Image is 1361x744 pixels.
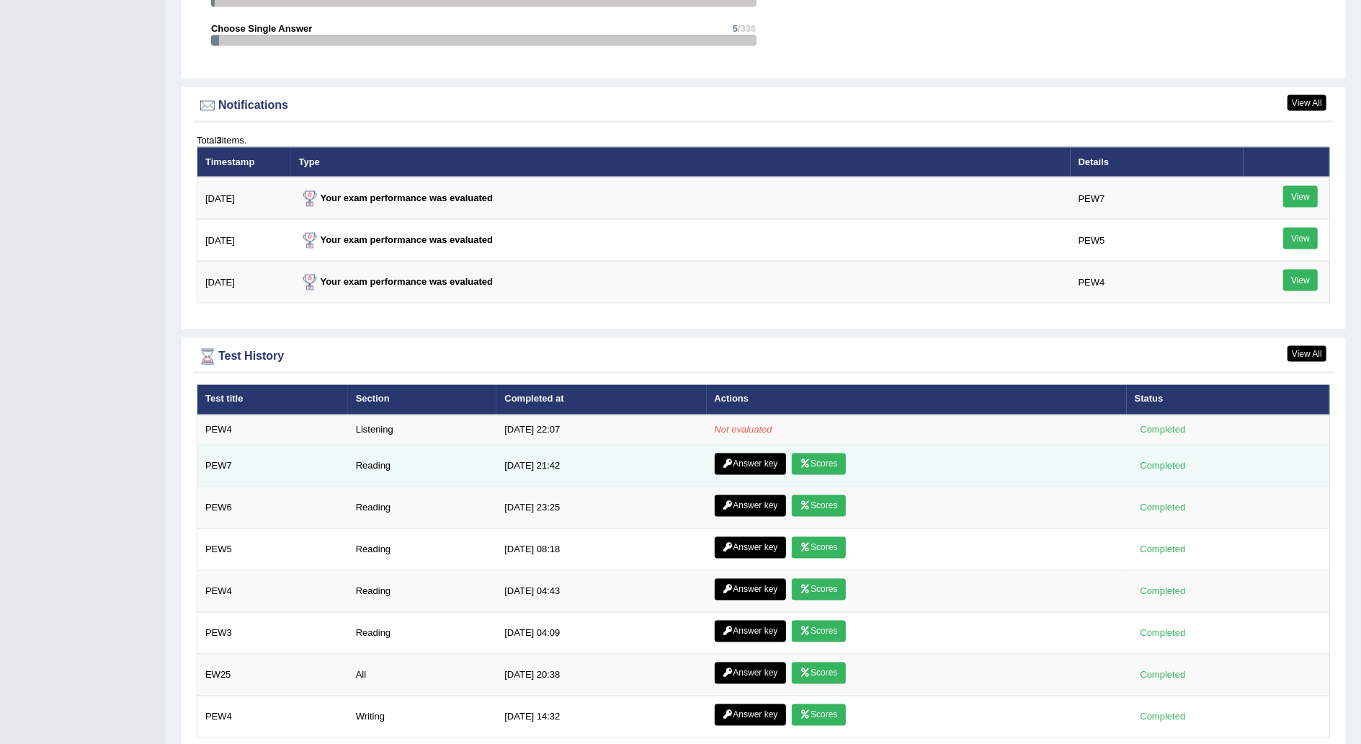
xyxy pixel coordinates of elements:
[496,446,706,487] td: [DATE] 21:42
[211,23,312,34] strong: Choose Single Answer
[197,147,291,177] th: Timestamp
[1135,542,1191,557] div: Completed
[496,613,706,655] td: [DATE] 04:09
[197,220,291,262] td: [DATE]
[1071,220,1244,262] td: PEW5
[348,696,497,738] td: Writing
[348,385,497,415] th: Section
[715,537,786,559] a: Answer key
[197,696,348,738] td: PEW4
[348,415,497,446] td: Listening
[496,571,706,613] td: [DATE] 04:43
[1127,385,1330,415] th: Status
[715,495,786,517] a: Answer key
[1135,422,1191,438] div: Completed
[496,415,706,446] td: [DATE] 22:07
[197,133,1330,147] div: Total items.
[348,613,497,655] td: Reading
[715,663,786,684] a: Answer key
[496,655,706,696] td: [DATE] 20:38
[197,446,348,487] td: PEW7
[1071,147,1244,177] th: Details
[348,487,497,529] td: Reading
[299,234,494,245] strong: Your exam performance was evaluated
[715,453,786,475] a: Answer key
[715,621,786,642] a: Answer key
[733,23,738,34] span: 5
[1135,709,1191,725] div: Completed
[1288,95,1326,111] a: View All
[1071,262,1244,304] td: PEW4
[496,696,706,738] td: [DATE] 14:32
[792,537,845,559] a: Scores
[1283,186,1318,208] a: View
[792,579,845,601] a: Scores
[197,177,291,220] td: [DATE]
[348,571,497,613] td: Reading
[1135,500,1191,515] div: Completed
[197,613,348,655] td: PEW3
[792,495,845,517] a: Scores
[1135,668,1191,683] div: Completed
[197,529,348,571] td: PEW5
[738,23,756,34] span: /336
[496,385,706,415] th: Completed at
[197,655,348,696] td: EW25
[715,579,786,601] a: Answer key
[197,346,1330,368] div: Test History
[715,425,772,435] em: Not evaluated
[197,415,348,446] td: PEW4
[1135,626,1191,641] div: Completed
[299,192,494,203] strong: Your exam performance was evaluated
[197,95,1330,117] div: Notifications
[1135,459,1191,474] div: Completed
[216,135,221,146] b: 3
[197,571,348,613] td: PEW4
[348,529,497,571] td: Reading
[291,147,1071,177] th: Type
[792,704,845,726] a: Scores
[792,621,845,642] a: Scores
[715,704,786,726] a: Answer key
[792,663,845,684] a: Scores
[348,446,497,487] td: Reading
[1283,228,1318,249] a: View
[1283,270,1318,291] a: View
[496,487,706,529] td: [DATE] 23:25
[1071,177,1244,220] td: PEW7
[792,453,845,475] a: Scores
[197,385,348,415] th: Test title
[1288,346,1326,362] a: View All
[1135,584,1191,599] div: Completed
[707,385,1127,415] th: Actions
[496,529,706,571] td: [DATE] 08:18
[197,262,291,304] td: [DATE]
[299,276,494,287] strong: Your exam performance was evaluated
[197,487,348,529] td: PEW6
[348,655,497,696] td: All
